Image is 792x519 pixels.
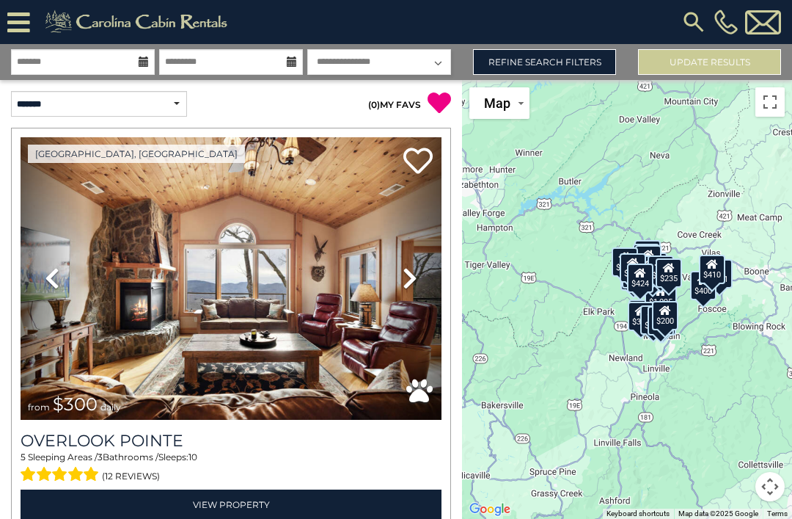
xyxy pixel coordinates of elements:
div: $375 [640,305,667,335]
span: (12 reviews) [102,467,160,486]
div: Sleeping Areas / Bathrooms / Sleeps: [21,451,441,486]
span: Map data ©2025 Google [678,509,758,518]
div: $410 [699,255,725,284]
button: Toggle fullscreen view [755,87,785,117]
span: 3 [98,451,103,462]
span: 0 [371,99,377,110]
img: Google [466,500,514,519]
a: Open this area in Google Maps (opens a new window) [466,500,514,519]
span: $300 [53,393,98,415]
div: $1,095 [645,282,677,311]
a: (0)MY FAVS [368,99,421,110]
div: $225 [628,300,655,329]
a: Add to favorites [403,146,433,178]
a: [PHONE_NUMBER] [711,10,741,35]
div: $424 [627,264,653,293]
div: $310 [633,244,659,273]
a: Refine Search Filters [473,49,616,75]
span: Map [484,95,510,111]
div: $200 [652,301,678,330]
button: Map camera controls [755,472,785,501]
span: ( ) [368,99,380,110]
div: $390 [635,245,661,275]
img: thumbnail_163477009.jpeg [21,137,441,420]
div: $400 [690,271,716,300]
div: $325 [634,240,661,269]
button: Update Results [638,49,781,75]
div: $290 [620,253,646,283]
div: $285 [612,247,638,277]
button: Keyboard shortcuts [606,509,670,519]
span: 10 [188,451,197,462]
a: [GEOGRAPHIC_DATA], [GEOGRAPHIC_DATA] [28,145,245,163]
div: $355 [628,302,654,331]
div: $235 [656,258,682,288]
span: from [28,402,50,413]
span: 5 [21,451,26,462]
a: Terms [767,509,788,518]
button: Change map style [469,87,529,119]
div: $350 [648,306,674,335]
div: $430 [648,255,674,285]
img: Khaki-logo.png [37,7,240,37]
span: daily [100,402,121,413]
a: Overlook Pointe [21,431,441,451]
img: search-regular.svg [681,9,707,35]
